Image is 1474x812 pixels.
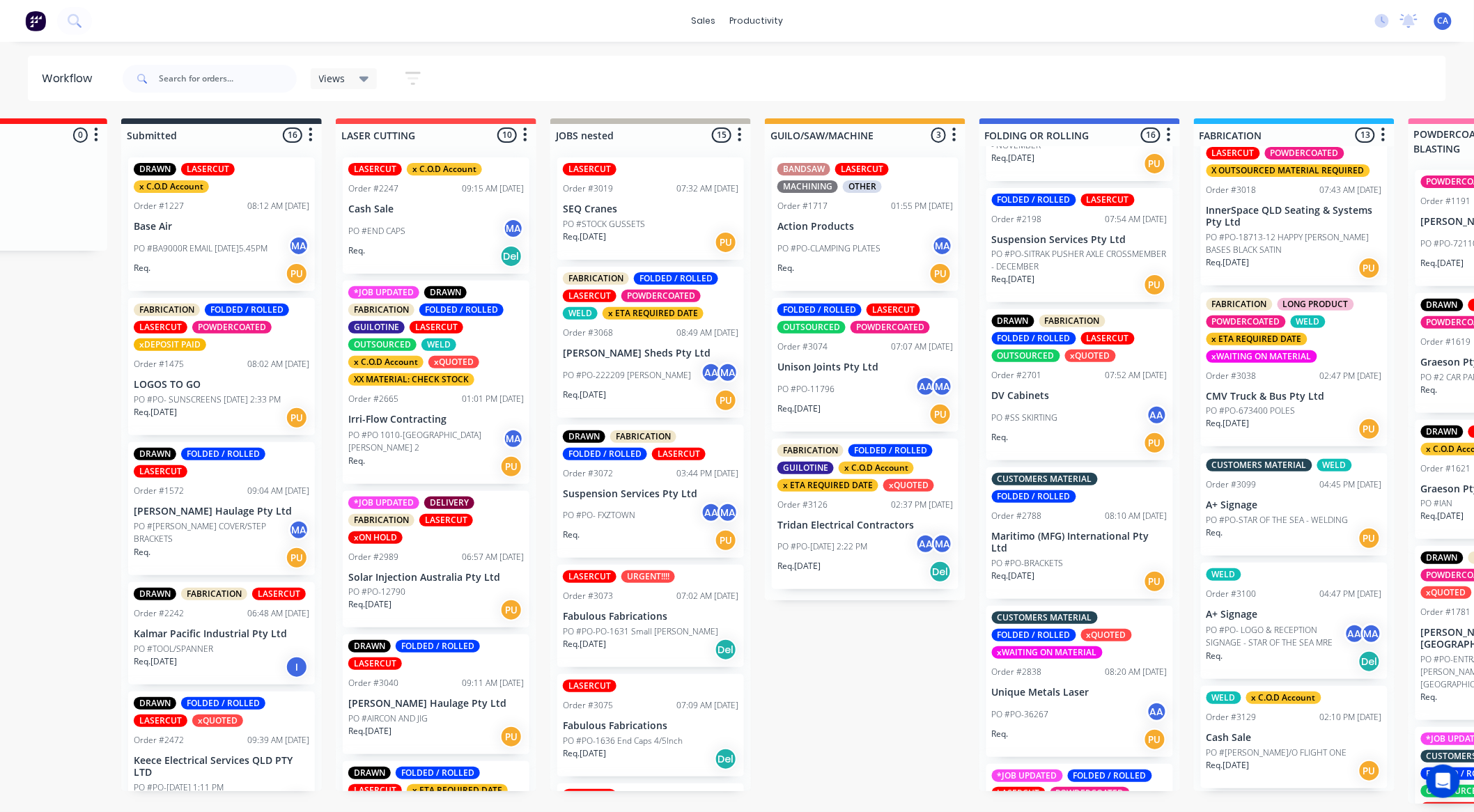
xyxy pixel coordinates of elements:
[1421,336,1471,348] div: Order #1619
[419,514,473,526] div: LASERCUT
[134,321,187,334] div: LASERCUT
[286,547,308,569] div: PU
[247,200,309,212] div: 08:12 AM [DATE]
[676,327,738,339] div: 08:49 AM [DATE]
[603,307,704,320] div: x ETA REQUIRED DATE
[634,272,718,285] div: FOLDED / ROLLED
[563,389,606,401] p: Req. [DATE]
[932,235,953,256] div: MA
[1201,453,1388,556] div: CUSTOMERS MATERIALWELDOrder #309904:45 PM [DATE]A+ SignagePO #PO-STAR OF THE SEA - WELDINGReq.PU
[1361,623,1382,644] div: MA
[839,462,914,474] div: x C.O.D Account
[563,327,613,339] div: Order #3068
[563,570,616,583] div: LASERCUT
[915,376,936,397] div: AA
[563,680,616,692] div: LASERCUT
[348,182,398,195] div: Order #2247
[134,655,177,668] p: Req. [DATE]
[128,298,315,435] div: FABRICATIONFOLDED / ROLLEDLASERCUTPOWDERCOATEDxDEPOSIT PAIDOrder #147508:02 AM [DATE]LOGOS TO GOP...
[348,393,398,405] div: Order #2665
[557,157,744,260] div: LASERCUTOrder #301907:32 AM [DATE]SEQ CranesPO #STOCK GUSSETSReq.[DATE]PU
[563,369,691,382] p: PO #PO-222209 [PERSON_NAME]
[777,499,828,511] div: Order #3126
[1421,586,1472,599] div: xQUOTED
[1105,510,1167,522] div: 08:10 AM [DATE]
[1421,299,1464,311] div: DRAWN
[462,182,524,195] div: 09:15 AM [DATE]
[992,473,1098,485] div: CUSTOMERS MATERIAL
[1421,462,1471,475] div: Order #1621
[992,629,1076,641] div: FOLDED / ROLLED
[1201,141,1388,286] div: LASERCUTPOWDERCOATEDX OUTSOURCED MATERIAL REQUIREDOrder #301807:43 AM [DATE]InnerSpace QLD Seatin...
[134,180,209,193] div: x C.O.D Account
[986,606,1173,757] div: CUSTOMERS MATERIALFOLDED / ROLLEDxQUOTEDxWAITING ON MATERIALOrder #283808:20 AM [DATE]Unique Meta...
[286,263,308,285] div: PU
[1358,418,1381,440] div: PU
[557,565,744,667] div: LASERCUTURGENT!!!!Order #307307:02 AM [DATE]Fabulous FabricationsPO #PO-PO-1631 Small [PERSON_NAM...
[1421,425,1464,438] div: DRAWN
[348,429,503,454] p: PO #PO 1010-[GEOGRAPHIC_DATA][PERSON_NAME] 2
[1207,256,1250,269] p: Req. [DATE]
[1207,588,1257,600] div: Order #3100
[992,611,1098,624] div: CUSTOMERS MATERIAL
[134,520,288,545] p: PO #[PERSON_NAME] COVER/STEP BRACKETS
[1421,257,1464,270] p: Req. [DATE]
[929,403,952,425] div: PU
[503,428,524,449] div: MA
[247,485,309,497] div: 09:04 AM [DATE]
[181,697,265,710] div: FOLDED / ROLLED
[410,321,463,334] div: LASERCUT
[25,10,46,31] img: Factory
[883,479,934,492] div: xQUOTED
[348,497,419,509] div: *JOB UPDATED
[563,625,718,638] p: PO #PO-PO-1631 Small [PERSON_NAME]
[777,262,794,274] p: Req.
[348,598,391,611] p: Req. [DATE]
[462,677,524,689] div: 09:11 AM [DATE]
[1421,606,1471,618] div: Order #1781
[986,309,1173,460] div: DRAWNFABRICATIONFOLDED / ROLLEDLASERCUTOUTSOURCEDxQUOTEDOrder #270107:52 AM [DATE]DV CabinetsPO #...
[348,373,474,386] div: XX MATERIAL: CHECK STOCK
[343,281,529,484] div: *JOB UPDATEDDRAWNFABRICATIONFOLDED / ROLLEDGUILOTINELASERCUTOUTSOURCEDWELDx C.O.D AccountxQUOTEDX...
[676,182,738,195] div: 07:32 AM [DATE]
[1421,691,1438,703] p: Req.
[777,200,828,212] div: Order #1717
[134,200,184,212] div: Order #1227
[192,321,272,334] div: POWDERCOATED
[134,588,176,600] div: DRAWN
[563,430,605,443] div: DRAWN
[1320,184,1382,196] div: 07:43 AM [DATE]
[286,407,308,429] div: PU
[563,182,613,195] div: Order #3019
[1207,370,1257,382] div: Order #3038
[1105,213,1167,226] div: 07:54 AM [DATE]
[343,634,529,754] div: DRAWNFOLDED / ROLLEDLASERCUTOrder #304009:11 AM [DATE][PERSON_NAME] Haulage Pty LtdPO #AIRCON AND...
[992,570,1035,582] p: Req. [DATE]
[563,509,635,522] p: PO #PO- FXZTOWN
[891,200,953,212] div: 01:55 PM [DATE]
[992,273,1035,286] p: Req. [DATE]
[563,272,629,285] div: FABRICATION
[319,71,346,86] span: Views
[1081,629,1132,641] div: xQUOTED
[128,442,315,576] div: DRAWNFOLDED / ROLLEDLASERCUTOrder #157209:04 AM [DATE][PERSON_NAME] Haulage Pty LtdPO #[PERSON_NA...
[563,590,613,602] div: Order #3073
[1065,350,1116,362] div: xQUOTED
[777,304,862,316] div: FOLDED / ROLLED
[134,221,309,233] p: Base Air
[1291,315,1326,328] div: WELD
[348,414,524,425] p: Irri-Flow Contracting
[428,356,479,368] div: xQUOTED
[715,529,737,552] div: PU
[1320,370,1382,382] div: 02:47 PM [DATE]
[134,393,281,406] p: PO #PO- SUNSCREENS [DATE] 2:33 PM
[1105,369,1167,382] div: 07:52 AM [DATE]
[992,369,1042,382] div: Order #2701
[462,551,524,563] div: 06:57 AM [DATE]
[835,163,889,175] div: LASERCUT
[610,430,676,443] div: FABRICATION
[462,393,524,405] div: 01:01 PM [DATE]
[1144,570,1166,593] div: PU
[563,638,606,650] p: Req. [DATE]
[247,358,309,370] div: 08:02 AM [DATE]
